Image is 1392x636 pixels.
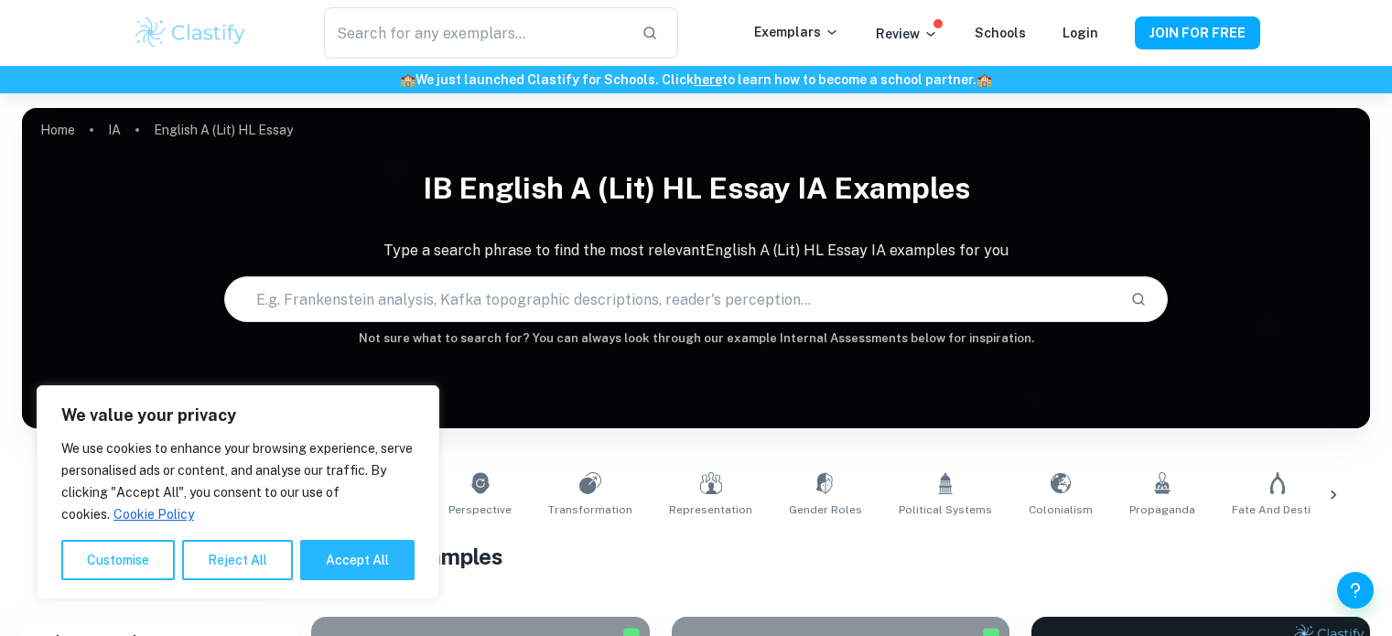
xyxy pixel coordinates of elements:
p: We use cookies to enhance your browsing experience, serve personalised ads or content, and analys... [61,437,415,525]
span: 🏫 [977,72,992,87]
input: Search for any exemplars... [324,7,626,59]
h6: We just launched Clastify for Schools. Click to learn how to become a school partner. [4,70,1388,90]
p: We value your privacy [61,404,415,426]
button: JOIN FOR FREE [1135,16,1260,49]
span: Gender Roles [789,501,862,518]
button: Help and Feedback [1337,572,1374,609]
p: Review [876,24,938,44]
a: Login [1063,26,1098,40]
span: Political Systems [899,501,992,518]
button: Reject All [182,540,293,580]
a: IA [108,117,121,143]
p: Exemplars [754,22,839,42]
span: 🏫 [400,72,415,87]
button: Accept All [300,540,415,580]
span: Perspective [448,501,512,518]
span: Colonialism [1029,501,1093,518]
input: E.g. Frankenstein analysis, Kafka topographic descriptions, reader's perception... [225,274,1116,325]
h1: IB English A (Lit) HL Essay IA examples [22,159,1370,218]
p: Type a search phrase to find the most relevant English A (Lit) HL Essay IA examples for you [22,240,1370,262]
p: English A (Lit) HL Essay [154,120,293,140]
img: Clastify logo [133,15,249,51]
span: Transformation [548,501,632,518]
span: Propaganda [1129,501,1195,518]
a: Schools [975,26,1026,40]
div: We value your privacy [37,385,439,599]
button: Search [1123,284,1154,315]
h6: Not sure what to search for? You can always look through our example Internal Assessments below f... [22,329,1370,348]
a: Home [40,117,75,143]
button: Customise [61,540,175,580]
a: here [694,72,722,87]
span: Fate and Destiny [1232,501,1322,518]
span: Representation [669,501,752,518]
h1: All English A (Lit) HL Essay IA Examples [90,540,1303,573]
a: Cookie Policy [113,506,195,523]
